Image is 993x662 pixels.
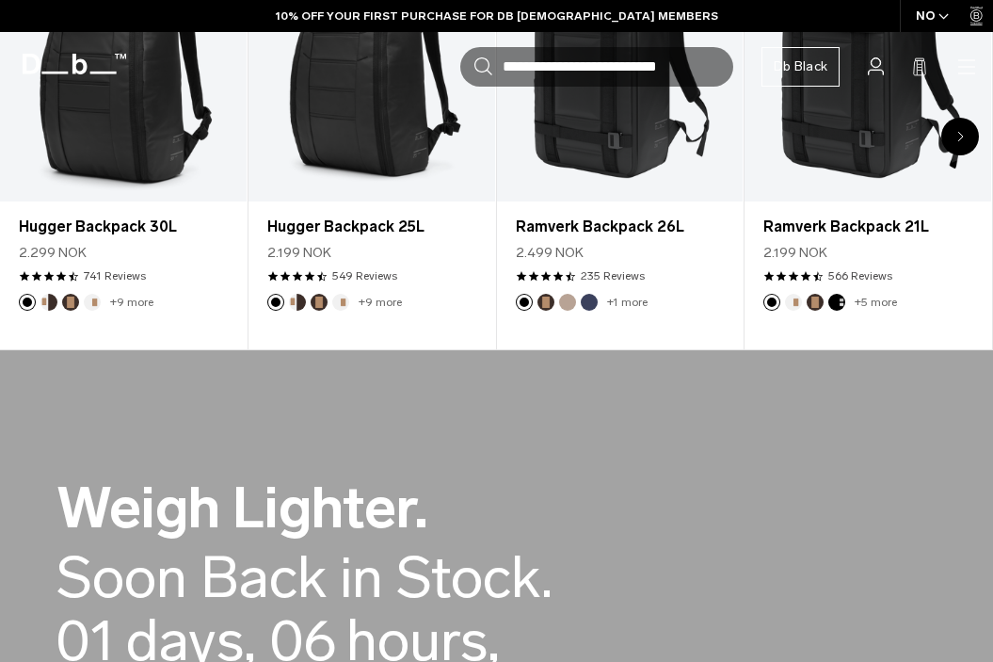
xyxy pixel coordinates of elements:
[559,294,576,311] button: Fogbow Beige
[62,294,79,311] button: Espresso
[763,243,827,263] span: 2.199 NOK
[56,546,553,609] div: Soon Back in Stock.
[110,296,153,309] a: +9 more
[276,8,718,24] a: 10% OFF YOUR FIRST PURCHASE FOR DB [DEMOGRAPHIC_DATA] MEMBERS
[807,294,824,311] button: Espresso
[581,267,645,284] a: 235 reviews
[40,294,57,311] button: Cappuccino
[537,294,554,311] button: Espresso
[267,243,331,263] span: 2.199 NOK
[855,296,897,309] a: +5 more
[516,243,584,263] span: 2.499 NOK
[941,118,979,155] div: Next slide
[267,216,476,238] a: Hugger Backpack 25L
[607,296,648,309] a: +1 more
[763,216,972,238] a: Ramverk Backpack 21L
[516,294,533,311] button: Black Out
[84,294,101,311] button: Oatmilk
[359,296,402,309] a: +9 more
[332,267,397,284] a: 549 reviews
[332,294,349,311] button: Oatmilk
[828,294,845,311] button: Charcoal Grey
[19,294,36,311] button: Black Out
[84,267,146,284] a: 741 reviews
[311,294,328,311] button: Espresso
[581,294,598,311] button: Blue Hour
[289,294,306,311] button: Cappuccino
[785,294,802,311] button: Oatmilk
[19,216,228,238] a: Hugger Backpack 30L
[516,216,725,238] a: Ramverk Backpack 26L
[19,243,87,263] span: 2.299 NOK
[763,294,780,311] button: Black Out
[267,294,284,311] button: Black Out
[828,267,892,284] a: 566 reviews
[56,479,668,537] h2: Weigh Lighter.
[761,47,840,87] a: Db Black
